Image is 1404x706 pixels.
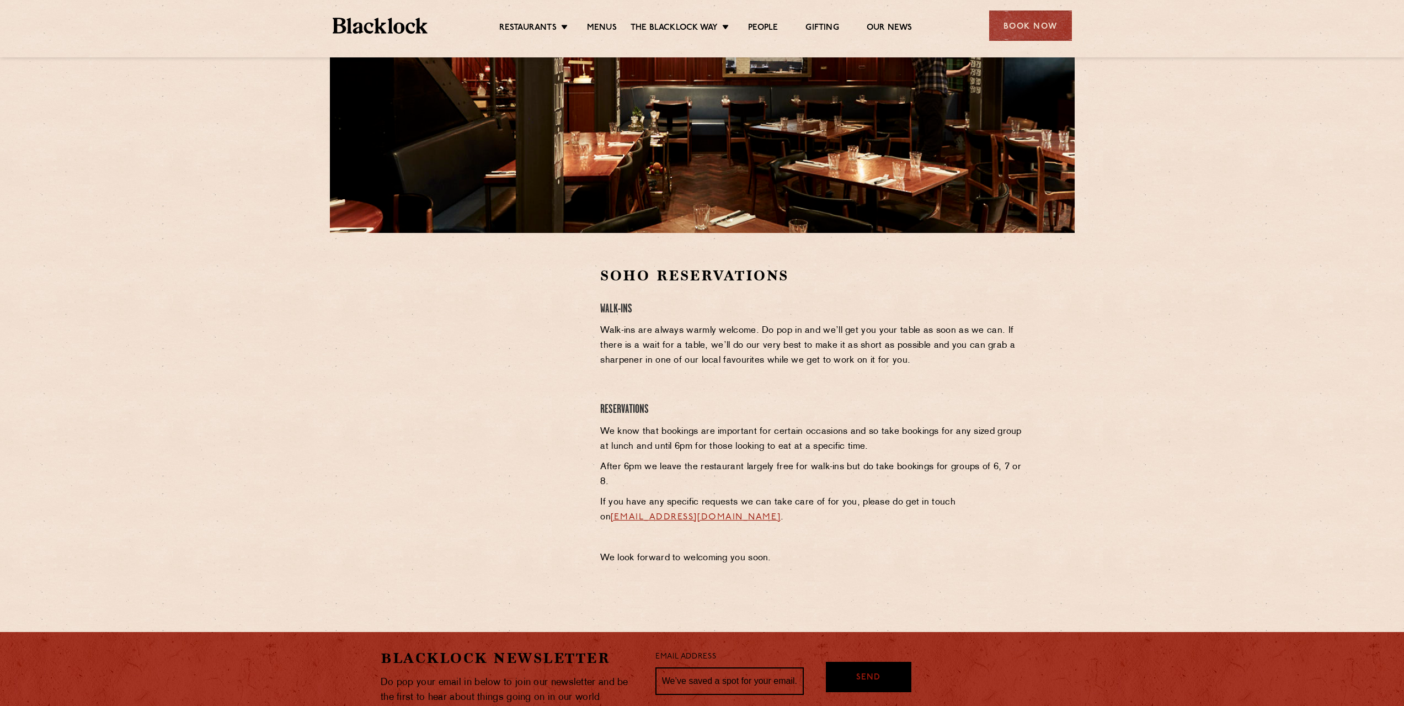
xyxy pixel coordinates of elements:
[600,323,1023,368] p: Walk-ins are always warmly welcome. Do pop in and we’ll get you your table as soon as we can. If ...
[381,649,639,668] h2: Blacklock Newsletter
[631,23,718,35] a: The Blacklock Way
[499,23,557,35] a: Restaurants
[587,23,617,35] a: Menus
[805,23,839,35] a: Gifting
[600,551,1023,566] p: We look forward to welcoming you soon.
[420,266,544,432] iframe: OpenTable make booking widget
[748,23,778,35] a: People
[856,672,880,684] span: Send
[600,402,1023,417] h4: Reservations
[600,424,1023,454] p: We know that bookings are important for certain occasions and so take bookings for any sized grou...
[989,10,1072,41] div: Book Now
[655,651,716,663] label: Email Address
[600,495,1023,525] p: If you have any specific requests we can take care of for you, please do get in touch on .
[333,18,428,34] img: BL_Textured_Logo-footer-cropped.svg
[381,675,639,705] p: Do pop your email in below to join our newsletter and be the first to hear about things going on ...
[600,460,1023,490] p: After 6pm we leave the restaurant largely free for walk-ins but do take bookings for groups of 6,...
[867,23,912,35] a: Our News
[600,302,1023,317] h4: Walk-Ins
[600,266,1023,285] h2: Soho Reservations
[611,513,781,522] a: [EMAIL_ADDRESS][DOMAIN_NAME]
[655,667,804,695] input: We’ve saved a spot for your email...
